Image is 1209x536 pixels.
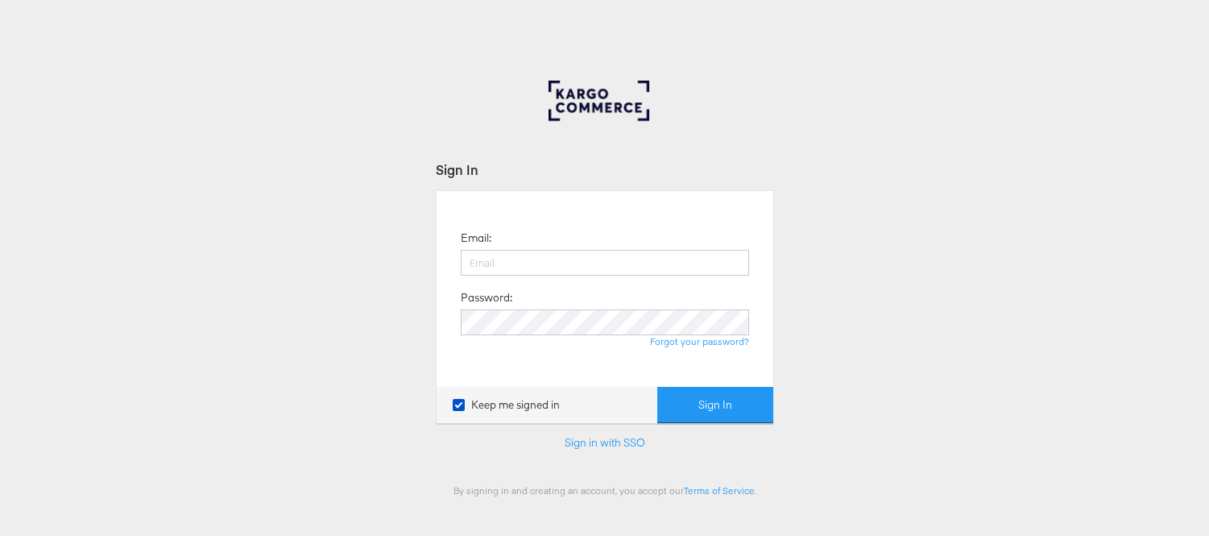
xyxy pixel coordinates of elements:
[436,484,774,497] div: By signing in and creating an account, you accept our .
[657,387,773,423] button: Sign In
[565,435,645,450] a: Sign in with SSO
[436,160,774,179] div: Sign In
[684,484,755,497] a: Terms of Service
[650,335,749,347] a: Forgot your password?
[461,231,491,246] label: Email:
[461,250,749,276] input: Email
[461,290,512,305] label: Password:
[453,397,560,413] label: Keep me signed in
